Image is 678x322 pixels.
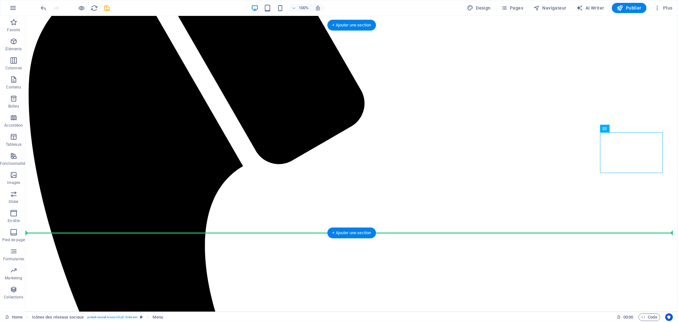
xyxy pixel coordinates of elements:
button: Plus [652,3,675,13]
button: 100% [289,4,312,12]
button: Cliquez ici pour quitter le mode Aperçu et poursuivre l'édition. [78,4,86,12]
i: Annuler : Déplacer les éléments (Ctrl+Z) [40,4,47,12]
h6: 100% [299,4,309,12]
i: Cet élément est une présélection personnalisable. [140,315,143,319]
p: Boîtes [8,104,19,109]
button: Publier [612,3,647,13]
h6: Durée de la session [617,313,633,321]
span: AI Writer [577,5,604,11]
p: Slider [9,199,19,204]
p: Colonnes [5,66,22,71]
p: Images [7,180,20,185]
button: Pages [498,3,526,13]
button: save [103,4,111,12]
span: Pages [501,5,523,11]
nav: breadcrumb [32,313,163,321]
span: Code [641,313,657,321]
span: Navigateur [533,5,566,11]
span: : [628,315,629,319]
span: Plus [654,5,673,11]
button: reload [91,4,98,12]
span: . preset-social-icons-v3-jd .hide-sm [86,313,137,321]
button: undo [40,4,47,12]
p: Tableaux [6,142,22,147]
p: Contenu [6,85,21,90]
div: + Ajouter une section [327,20,376,31]
button: Code [639,313,660,321]
a: Cliquez pour annuler la sélection. Double-cliquez pour ouvrir Pages. [5,313,23,321]
i: Lors du redimensionnement, ajuster automatiquement le niveau de zoom en fonction de l'appareil sé... [315,5,321,11]
div: + Ajouter une section [327,227,376,238]
button: Navigateur [531,3,569,13]
p: Favoris [7,27,20,32]
span: 00 00 [623,313,633,321]
span: Design [467,5,491,11]
p: Éléments [5,46,22,52]
span: Cliquez pour sélectionner. Double-cliquez pour modifier. [32,313,84,321]
p: Accordéon [4,123,23,128]
span: Cliquez pour sélectionner. Double-cliquez pour modifier. [153,313,163,321]
p: Pied de page [2,237,25,242]
i: Enregistrer (Ctrl+S) [104,4,111,12]
p: Formulaires [3,256,24,262]
p: Marketing [5,276,22,281]
button: Usercentrics [665,313,673,321]
span: Publier [617,5,641,11]
p: Collections [4,295,23,300]
button: Design [464,3,493,13]
p: En-tête [8,218,20,223]
button: AI Writer [574,3,607,13]
div: Design (Ctrl+Alt+Y) [464,3,493,13]
i: Actualiser la page [91,4,98,12]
